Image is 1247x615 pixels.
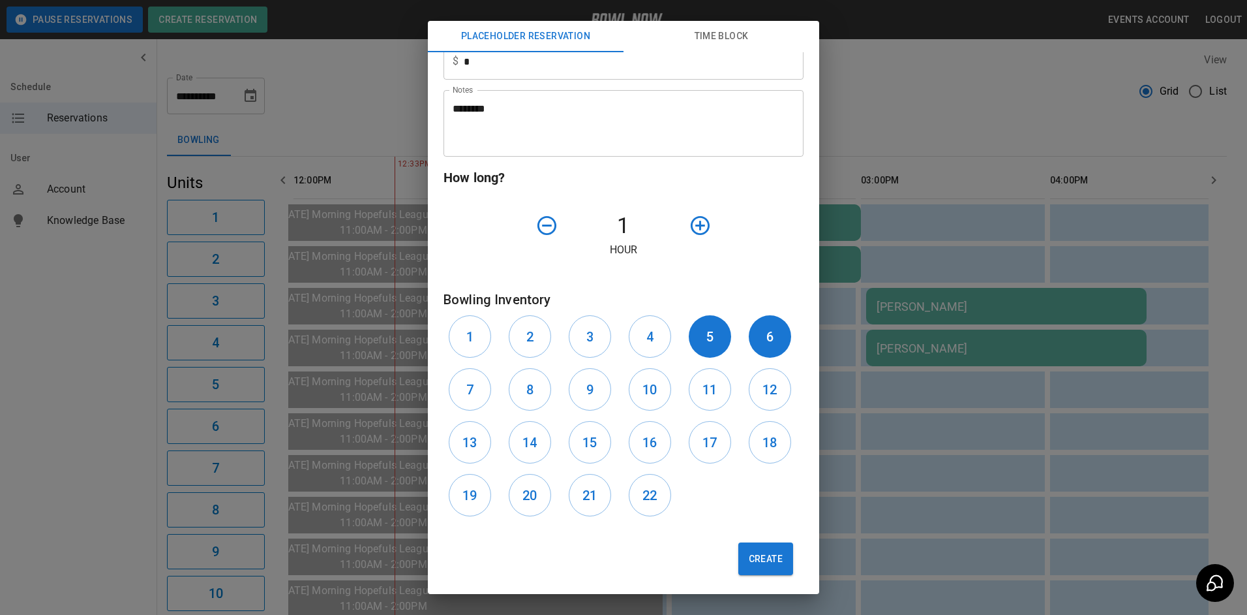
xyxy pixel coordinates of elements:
[569,368,611,411] button: 9
[642,379,657,400] h6: 10
[766,326,774,347] h6: 6
[449,368,491,411] button: 7
[623,21,819,52] button: Time Block
[702,432,717,453] h6: 17
[586,379,593,400] h6: 9
[526,379,533,400] h6: 8
[629,315,671,358] button: 4
[466,379,473,400] h6: 7
[522,485,537,506] h6: 20
[646,326,654,347] h6: 4
[509,421,551,464] button: 14
[569,421,611,464] button: 15
[629,421,671,464] button: 16
[569,474,611,516] button: 21
[563,212,684,240] h4: 1
[466,326,473,347] h6: 1
[706,326,714,347] h6: 5
[522,432,537,453] h6: 14
[509,474,551,516] button: 20
[689,368,731,411] button: 11
[428,21,623,52] button: Placeholder Reservation
[702,379,717,400] h6: 11
[509,315,551,358] button: 2
[462,432,477,453] h6: 13
[749,368,791,411] button: 12
[749,421,791,464] button: 18
[738,543,793,575] button: Create
[749,315,791,358] button: 6
[462,485,477,506] h6: 19
[762,432,777,453] h6: 18
[642,485,657,506] h6: 22
[526,326,533,347] h6: 2
[762,379,777,400] h6: 12
[629,474,671,516] button: 22
[569,315,611,358] button: 3
[449,474,491,516] button: 19
[582,485,597,506] h6: 21
[443,242,804,258] p: Hour
[586,326,593,347] h6: 3
[443,167,804,188] h6: How long?
[449,315,491,358] button: 1
[582,432,597,453] h6: 15
[689,315,731,358] button: 5
[509,368,551,411] button: 8
[449,421,491,464] button: 13
[443,289,804,310] h6: Bowling Inventory
[642,432,657,453] h6: 16
[453,54,458,69] p: $
[689,421,731,464] button: 17
[629,368,671,411] button: 10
